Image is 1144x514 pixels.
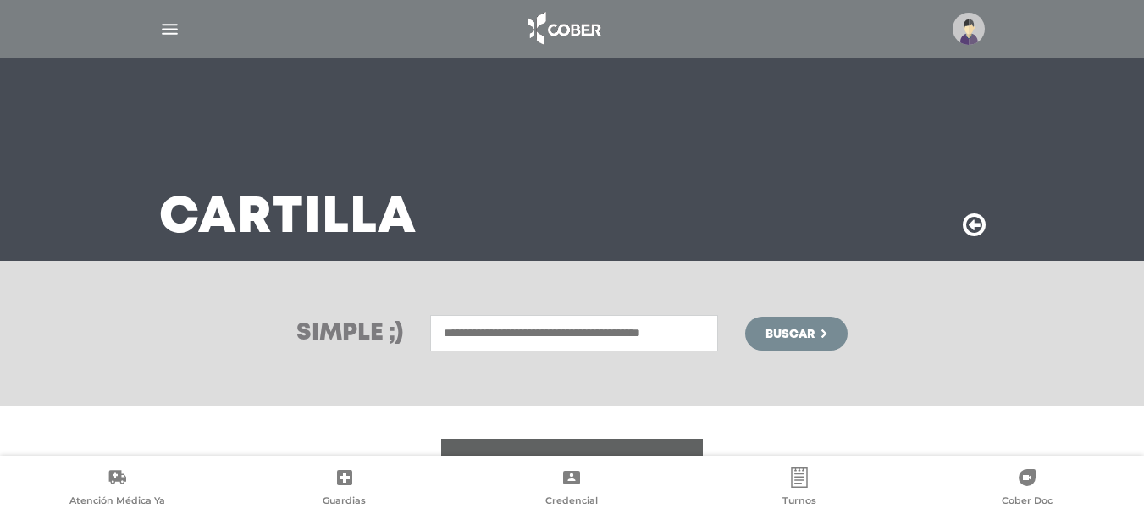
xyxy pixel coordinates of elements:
[686,467,914,511] a: Turnos
[765,329,815,340] span: Buscar
[913,467,1141,511] a: Cober Doc
[323,495,366,510] span: Guardias
[231,467,459,511] a: Guardias
[745,317,847,351] button: Buscar
[953,13,985,45] img: profile-placeholder.svg
[159,196,417,240] h3: Cartilla
[3,467,231,511] a: Atención Médica Ya
[69,495,165,510] span: Atención Médica Ya
[159,19,180,40] img: Cober_menu-lines-white.svg
[1002,495,1053,510] span: Cober Doc
[519,8,608,49] img: logo_cober_home-white.png
[782,495,816,510] span: Turnos
[545,495,598,510] span: Credencial
[296,322,403,345] h3: Simple ;)
[458,467,686,511] a: Credencial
